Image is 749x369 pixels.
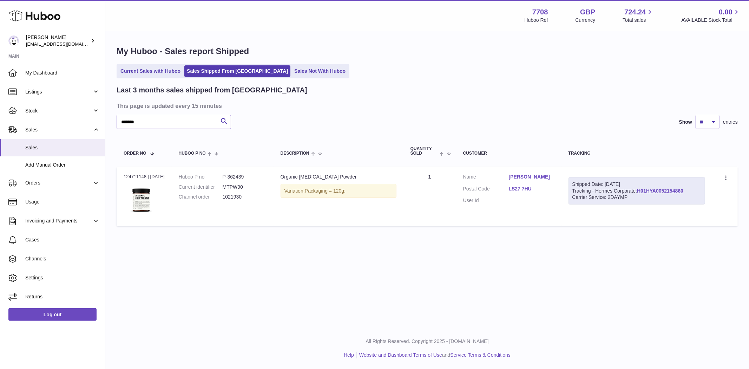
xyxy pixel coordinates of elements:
[623,7,654,24] a: 724.24 Total sales
[25,293,100,300] span: Returns
[25,89,92,95] span: Listings
[525,17,548,24] div: Huboo Ref
[623,17,654,24] span: Total sales
[25,70,100,76] span: My Dashboard
[8,308,97,321] a: Log out
[25,237,100,243] span: Cases
[25,218,92,224] span: Invoicing and Payments
[179,194,223,200] dt: Channel order
[410,147,438,156] span: Quantity Sold
[111,338,743,345] p: All Rights Reserved. Copyright 2025 - [DOMAIN_NAME]
[281,184,396,198] div: Variation:
[359,352,442,358] a: Website and Dashboard Terms of Use
[25,162,100,168] span: Add Manual Order
[637,188,683,194] a: H01HYA0052154860
[719,7,732,17] span: 0.00
[117,85,307,95] h2: Last 3 months sales shipped from [GEOGRAPHIC_DATA]
[117,46,738,57] h1: My Huboo - Sales report Shipped
[124,174,165,180] div: 124711148 | [DATE]
[223,174,267,180] dd: P-362439
[25,108,92,114] span: Stock
[8,35,19,46] img: internalAdmin-7708@internal.huboo.com
[179,151,206,156] span: Huboo P no
[576,17,596,24] div: Currency
[124,182,159,217] img: 77081700557599.jpg
[463,151,554,156] div: Customer
[179,174,223,180] dt: Huboo P no
[305,188,346,194] span: Packaging = 120g;
[463,186,509,194] dt: Postal Code
[403,167,456,226] td: 1
[681,7,741,24] a: 0.00 AVAILABLE Stock Total
[124,151,146,156] span: Order No
[223,184,267,190] dd: MTPW90
[281,174,396,180] div: Organic [MEDICAL_DATA] Powder
[509,186,554,192] a: LS27 7HU
[723,119,738,125] span: entries
[117,102,736,110] h3: This page is updated every 15 minutes
[624,7,646,17] span: 724.24
[25,144,100,151] span: Sales
[223,194,267,200] dd: 1021930
[281,151,309,156] span: Description
[463,197,509,204] dt: User Id
[463,174,509,182] dt: Name
[292,65,348,77] a: Sales Not With Huboo
[25,255,100,262] span: Channels
[26,34,89,47] div: [PERSON_NAME]
[679,119,692,125] label: Show
[532,7,548,17] strong: 7708
[25,127,92,133] span: Sales
[118,65,183,77] a: Current Sales with Huboo
[179,184,223,190] dt: Current identifier
[572,181,702,188] div: Shipped Date: [DATE]
[569,151,705,156] div: Tracking
[26,41,103,47] span: [EMAIL_ADDRESS][DOMAIN_NAME]
[580,7,595,17] strong: GBP
[184,65,290,77] a: Sales Shipped From [GEOGRAPHIC_DATA]
[450,352,511,358] a: Service Terms & Conditions
[25,199,100,205] span: Usage
[25,180,92,186] span: Orders
[509,174,554,180] a: [PERSON_NAME]
[357,352,511,358] li: and
[681,17,741,24] span: AVAILABLE Stock Total
[25,274,100,281] span: Settings
[344,352,354,358] a: Help
[569,177,705,205] div: Tracking - Hermes Corporate:
[572,194,702,201] div: Carrier Service: 2DAYMP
